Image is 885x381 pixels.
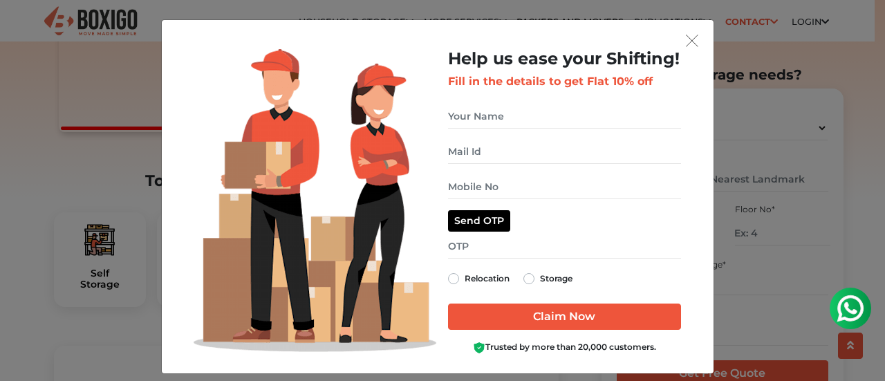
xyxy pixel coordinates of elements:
[448,75,681,88] h3: Fill in the details to get Flat 10% off
[686,35,698,47] img: exit
[448,341,681,354] div: Trusted by more than 20,000 customers.
[448,49,681,69] h2: Help us ease your Shifting!
[473,342,485,354] img: Boxigo Customer Shield
[448,175,681,199] input: Mobile No
[194,49,437,352] img: Lead Welcome Image
[448,304,681,330] input: Claim Now
[465,270,510,287] label: Relocation
[448,210,510,232] button: Send OTP
[14,14,41,41] img: whatsapp-icon.svg
[448,140,681,164] input: Mail Id
[448,104,681,129] input: Your Name
[448,234,681,259] input: OTP
[540,270,572,287] label: Storage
